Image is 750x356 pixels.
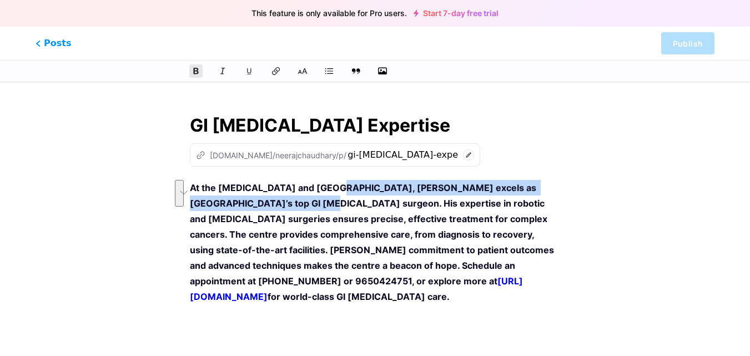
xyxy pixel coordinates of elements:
img: logo_orange.svg [18,18,27,27]
div: Domain: [DOMAIN_NAME] [29,29,122,38]
div: Keywords by Traffic [123,66,187,73]
strong: for world-class GI [MEDICAL_DATA] care. [268,291,450,302]
button: Publish [661,32,714,54]
img: tab_domain_overview_orange.svg [30,64,39,73]
a: Start 7-day free trial [414,9,499,18]
div: v 4.0.25 [31,18,54,27]
span: Publish [673,39,703,48]
div: Domain Overview [42,66,99,73]
img: tab_keywords_by_traffic_grey.svg [110,64,119,73]
span: Posts [36,37,71,50]
span: This feature is only available for Pro users. [251,6,407,21]
input: Title [190,112,560,139]
img: website_grey.svg [18,29,27,38]
div: [DOMAIN_NAME]/neerajchaudhary/p/ [196,149,346,161]
strong: At the [MEDICAL_DATA] and [GEOGRAPHIC_DATA], [PERSON_NAME] excels as [GEOGRAPHIC_DATA]’s top GI [... [190,182,556,287]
